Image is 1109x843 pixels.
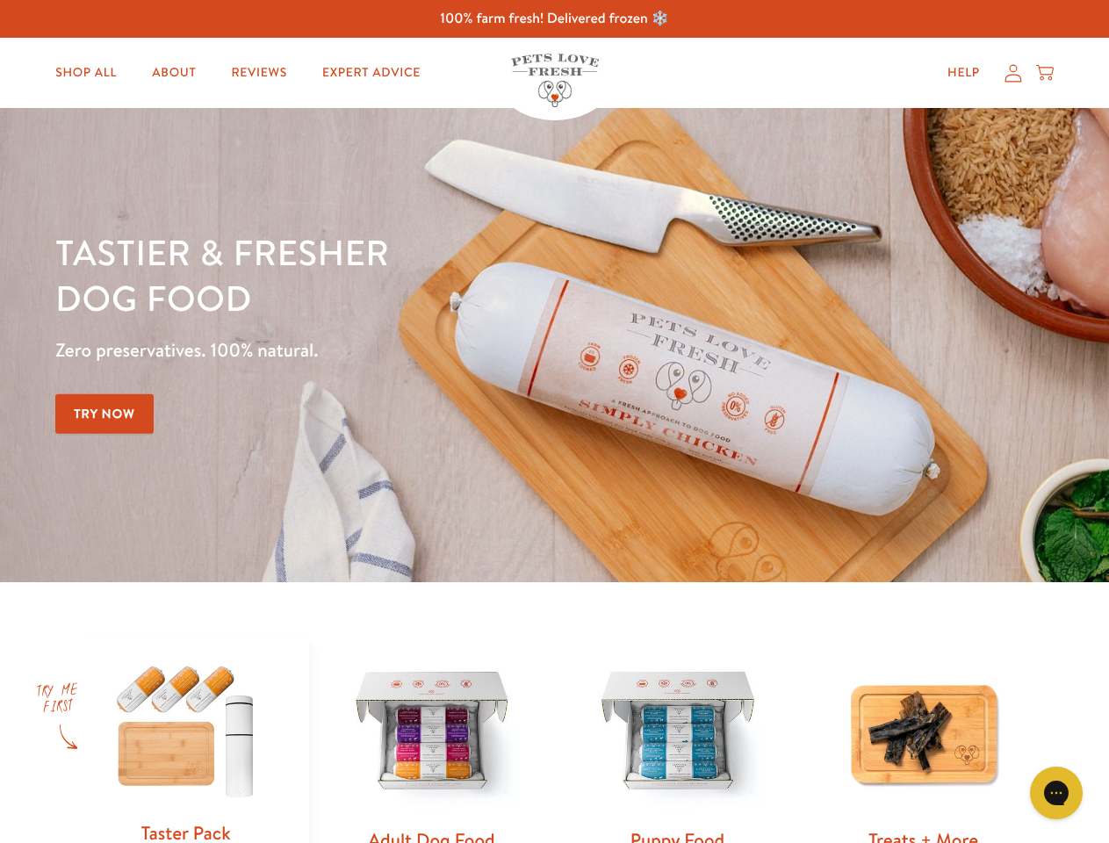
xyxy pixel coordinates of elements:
[55,394,154,434] a: Try Now
[217,55,300,90] a: Reviews
[1021,760,1091,825] iframe: Gorgias live chat messenger
[41,55,131,90] a: Shop All
[511,54,599,107] img: Pets Love Fresh
[933,55,994,90] a: Help
[308,55,435,90] a: Expert Advice
[55,335,721,366] p: Zero preservatives. 100% natural.
[55,229,721,321] h1: Tastier & fresher dog food
[138,55,210,90] a: About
